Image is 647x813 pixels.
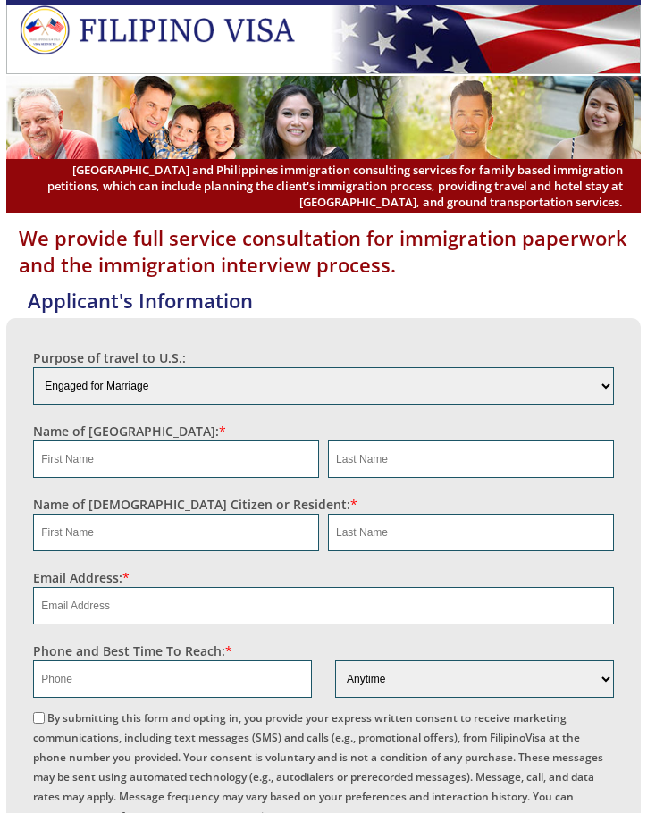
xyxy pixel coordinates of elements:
[15,287,641,314] h4: Applicant's Information
[328,440,614,478] input: Last Name
[6,224,641,278] h1: We provide full service consultation for immigration paperwork and the immigration interview proc...
[33,423,226,440] label: Name of [GEOGRAPHIC_DATA]:
[33,514,319,551] input: First Name
[33,587,614,624] input: Email Address
[33,712,45,724] input: By submitting this form and opting in, you provide your express written consent to receive market...
[24,162,623,210] span: [GEOGRAPHIC_DATA] and Philippines immigration consulting services for family based immigration pe...
[33,569,130,586] label: Email Address:
[33,440,319,478] input: First Name
[33,660,312,698] input: Phone
[328,514,614,551] input: Last Name
[33,349,186,366] label: Purpose of travel to U.S.:
[33,642,232,659] label: Phone and Best Time To Reach:
[33,496,357,513] label: Name of [DEMOGRAPHIC_DATA] Citizen or Resident:
[335,660,614,698] select: Phone and Best Reach Time are required.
